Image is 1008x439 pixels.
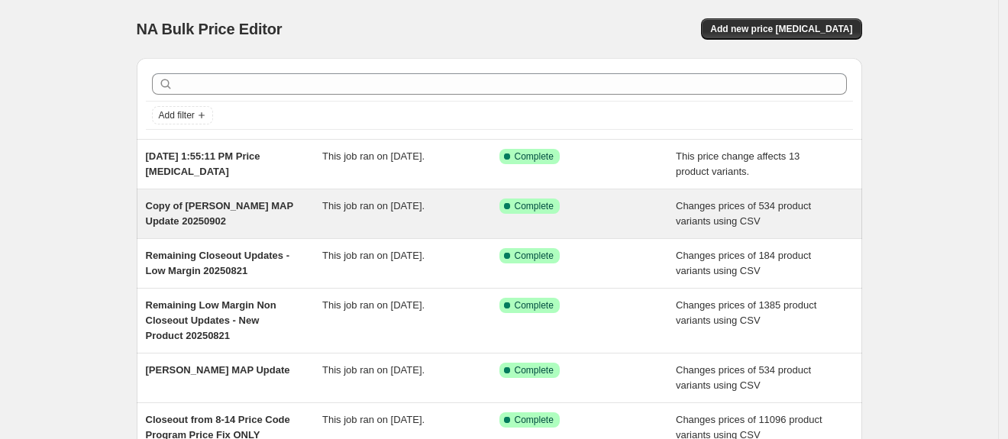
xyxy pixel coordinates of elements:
span: Complete [515,414,554,426]
span: Add filter [159,109,195,121]
span: Changes prices of 534 product variants using CSV [676,200,811,227]
span: NA Bulk Price Editor [137,21,283,37]
span: Changes prices of 1385 product variants using CSV [676,299,816,326]
button: Add new price [MEDICAL_DATA] [701,18,861,40]
span: Complete [515,250,554,262]
span: Remaining Closeout Updates - Low Margin 20250821 [146,250,290,276]
span: This job ran on [DATE]. [322,299,425,311]
span: Complete [515,364,554,376]
button: Add filter [152,106,213,124]
span: Complete [515,150,554,163]
span: Complete [515,200,554,212]
span: This job ran on [DATE]. [322,414,425,425]
span: Changes prices of 534 product variants using CSV [676,364,811,391]
span: [DATE] 1:55:11 PM Price [MEDICAL_DATA] [146,150,260,177]
span: Changes prices of 184 product variants using CSV [676,250,811,276]
span: Remaining Low Margin Non Closeout Updates - New Product 20250821 [146,299,276,341]
span: Copy of [PERSON_NAME] MAP Update 20250902 [146,200,293,227]
span: Add new price [MEDICAL_DATA] [710,23,852,35]
span: Complete [515,299,554,311]
span: This job ran on [DATE]. [322,250,425,261]
span: This job ran on [DATE]. [322,364,425,376]
span: This job ran on [DATE]. [322,200,425,211]
span: [PERSON_NAME] MAP Update [146,364,290,376]
span: This price change affects 13 product variants. [676,150,800,177]
span: This job ran on [DATE]. [322,150,425,162]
